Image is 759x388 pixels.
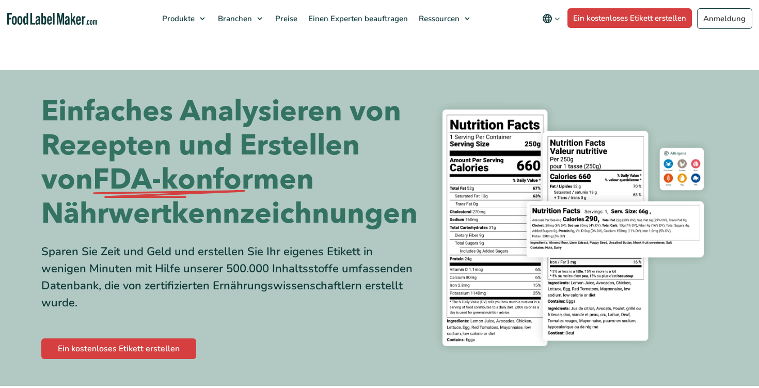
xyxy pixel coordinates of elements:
[7,13,98,25] a: Food Label Maker homepage
[416,13,461,24] span: Ressourcen
[41,338,196,359] a: Ein kostenloses Etikett erstellen
[41,243,413,312] div: Sparen Sie Zeit und Geld und erstellen Sie Ihr eigenes Etikett in wenigen Minuten mit Hilfe unser...
[159,13,196,24] span: Produkte
[93,163,314,197] span: FDA-konformen
[272,13,298,24] span: Preise
[305,13,409,24] span: Einen Experten beauftragen
[697,8,752,29] a: Anmeldung
[41,95,413,231] h1: Einfaches Analysieren von Rezepten und Erstellen von Nährwertkennzeichnungen
[567,8,692,28] a: Ein kostenloses Etikett erstellen
[535,8,567,29] button: Change language
[215,13,253,24] span: Branchen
